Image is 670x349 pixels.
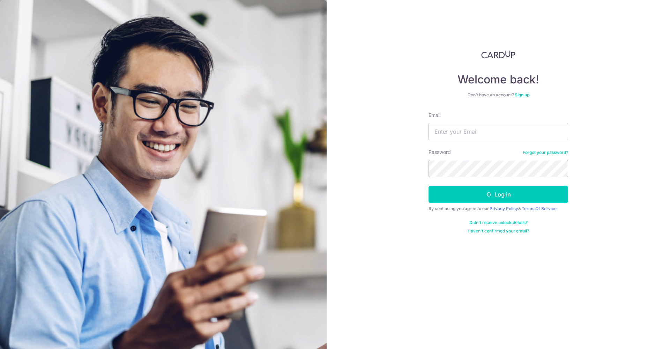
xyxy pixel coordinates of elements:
[429,112,440,119] label: Email
[429,186,568,203] button: Log in
[429,73,568,87] h4: Welcome back!
[468,228,529,234] a: Haven't confirmed your email?
[469,220,528,225] a: Didn't receive unlock details?
[429,149,451,156] label: Password
[523,150,568,155] a: Forgot your password?
[429,92,568,98] div: Don’t have an account?
[490,206,518,211] a: Privacy Policy
[481,50,515,59] img: CardUp Logo
[429,206,568,211] div: By continuing you agree to our &
[515,92,529,97] a: Sign up
[429,123,568,140] input: Enter your Email
[522,206,557,211] a: Terms Of Service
